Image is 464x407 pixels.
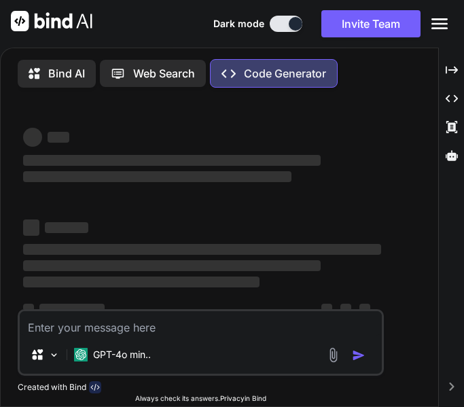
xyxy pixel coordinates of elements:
[89,381,101,393] img: bind-logo
[48,349,60,361] img: Pick Models
[340,304,351,315] span: ‌
[74,348,88,361] img: GPT-4o mini
[23,277,260,287] span: ‌
[213,17,264,31] span: Dark mode
[45,222,88,233] span: ‌
[23,219,39,236] span: ‌
[11,11,92,31] img: Bind AI
[23,304,34,315] span: ‌
[23,155,321,166] span: ‌
[48,65,85,82] p: Bind AI
[39,304,105,315] span: ‌
[352,349,365,362] img: icon
[23,171,292,182] span: ‌
[93,348,151,361] p: GPT-4o min..
[18,382,86,393] p: Created with Bind
[23,260,321,271] span: ‌
[23,128,42,147] span: ‌
[244,65,326,82] p: Code Generator
[359,304,370,315] span: ‌
[18,393,385,404] p: Always check its answers. in Bind
[321,304,332,315] span: ‌
[325,347,341,363] img: attachment
[321,10,421,37] button: Invite Team
[220,394,245,402] span: Privacy
[23,244,382,255] span: ‌
[133,65,195,82] p: Web Search
[48,132,69,143] span: ‌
